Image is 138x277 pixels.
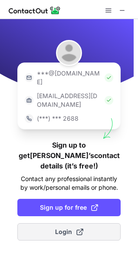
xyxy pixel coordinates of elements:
[40,203,98,212] span: Sign up for free
[17,199,121,216] button: Sign up for free
[17,223,121,241] button: Login
[56,40,82,66] img: Massimiliana Delù
[55,228,83,236] span: Login
[9,5,61,16] img: ContactOut v5.3.10
[17,175,121,192] p: Contact any professional instantly by work/personal emails or phone.
[25,114,33,123] img: https://contactout.com/extension/app/static/media/login-phone-icon.bacfcb865e29de816d437549d7f4cb...
[17,140,121,171] h1: Sign up to get [PERSON_NAME]’s contact details (it’s free!)
[105,73,113,82] img: Check Icon
[25,96,33,105] img: https://contactout.com/extension/app/static/media/login-work-icon.638a5007170bc45168077fde17b29a1...
[105,96,113,105] img: Check Icon
[25,73,33,82] img: https://contactout.com/extension/app/static/media/login-email-icon.f64bce713bb5cd1896fef81aa7b14a...
[37,92,101,109] p: [EMAIL_ADDRESS][DOMAIN_NAME]
[37,69,101,86] p: ***@[DOMAIN_NAME]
